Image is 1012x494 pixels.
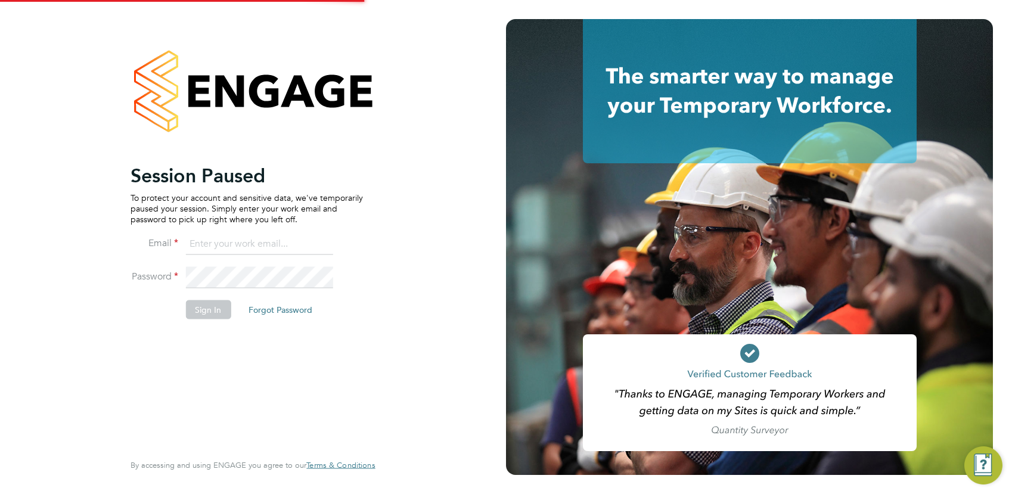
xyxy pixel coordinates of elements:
[131,460,375,470] span: By accessing and using ENGAGE you agree to our
[964,446,1002,484] button: Engage Resource Center
[306,460,375,470] span: Terms & Conditions
[185,234,333,255] input: Enter your work email...
[131,270,178,282] label: Password
[131,237,178,249] label: Email
[131,192,363,225] p: To protect your account and sensitive data, we've temporarily paused your session. Simply enter y...
[131,163,363,187] h2: Session Paused
[306,461,375,470] a: Terms & Conditions
[239,300,322,319] button: Forgot Password
[185,300,231,319] button: Sign In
